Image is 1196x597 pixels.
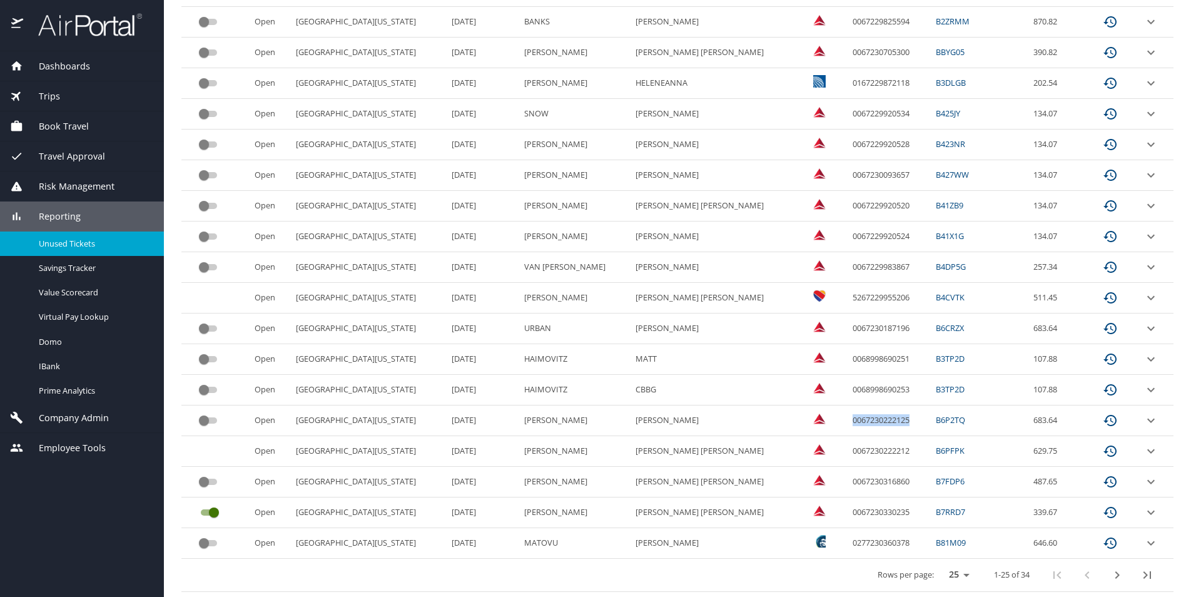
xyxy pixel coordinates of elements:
[936,322,964,334] a: B6CRZX
[250,344,291,375] td: Open
[519,375,631,406] td: HAIMOVITZ
[447,528,519,559] td: [DATE]
[631,344,796,375] td: MATT
[1143,198,1158,213] button: expand row
[848,467,931,497] td: 0067230316860
[447,7,519,38] td: [DATE]
[631,283,796,314] td: [PERSON_NAME] [PERSON_NAME]
[39,262,149,274] span: Savings Tracker
[519,68,631,99] td: [PERSON_NAME]
[848,283,931,314] td: 5267229955206
[519,344,631,375] td: HAIMOVITZ
[519,436,631,467] td: [PERSON_NAME]
[1143,321,1158,336] button: expand row
[631,99,796,130] td: [PERSON_NAME]
[1143,76,1158,91] button: expand row
[519,99,631,130] td: SNOW
[631,7,796,38] td: [PERSON_NAME]
[291,375,447,406] td: [GEOGRAPHIC_DATA][US_STATE]
[519,314,631,344] td: URBAN
[519,283,631,314] td: [PERSON_NAME]
[848,99,931,130] td: 0067229920534
[1143,444,1158,459] button: expand row
[23,120,89,133] span: Book Travel
[1143,229,1158,244] button: expand row
[291,191,447,222] td: [GEOGRAPHIC_DATA][US_STATE]
[1143,260,1158,275] button: expand row
[447,99,519,130] td: [DATE]
[848,160,931,191] td: 0067230093657
[291,99,447,130] td: [GEOGRAPHIC_DATA][US_STATE]
[1143,413,1158,428] button: expand row
[631,436,796,467] td: [PERSON_NAME] [PERSON_NAME]
[1010,68,1087,99] td: 202.54
[936,445,965,456] a: B6PFPK
[813,351,826,364] img: Delta Airlines
[250,222,291,252] td: Open
[1143,290,1158,305] button: expand row
[250,436,291,467] td: Open
[291,528,447,559] td: [GEOGRAPHIC_DATA][US_STATE]
[23,59,90,73] span: Dashboards
[23,89,60,103] span: Trips
[631,222,796,252] td: [PERSON_NAME]
[936,138,965,150] a: B423NR
[848,406,931,436] td: 0067230222125
[1143,45,1158,60] button: expand row
[23,210,81,223] span: Reporting
[631,160,796,191] td: [PERSON_NAME]
[291,252,447,283] td: [GEOGRAPHIC_DATA][US_STATE]
[23,180,114,193] span: Risk Management
[519,528,631,559] td: MATOVU
[1010,252,1087,283] td: 257.34
[291,130,447,160] td: [GEOGRAPHIC_DATA][US_STATE]
[848,191,931,222] td: 0067229920520
[631,252,796,283] td: [PERSON_NAME]
[936,537,966,548] a: B81M09
[519,191,631,222] td: [PERSON_NAME]
[291,222,447,252] td: [GEOGRAPHIC_DATA][US_STATE]
[631,130,796,160] td: [PERSON_NAME]
[1010,436,1087,467] td: 629.75
[848,375,931,406] td: 0068998690253
[1010,406,1087,436] td: 683.64
[519,130,631,160] td: [PERSON_NAME]
[250,191,291,222] td: Open
[631,68,796,99] td: HELENEANNA
[11,13,24,37] img: icon-airportal.png
[848,68,931,99] td: 0167229872118
[291,467,447,497] td: [GEOGRAPHIC_DATA][US_STATE]
[936,261,966,272] a: B4DP5G
[447,38,519,68] td: [DATE]
[291,436,447,467] td: [GEOGRAPHIC_DATA][US_STATE]
[291,406,447,436] td: [GEOGRAPHIC_DATA][US_STATE]
[1010,375,1087,406] td: 107.88
[813,228,826,241] img: Delta Airlines
[1010,344,1087,375] td: 107.88
[936,200,963,211] a: B41ZB9
[631,38,796,68] td: [PERSON_NAME] [PERSON_NAME]
[848,314,931,344] td: 0067230187196
[631,191,796,222] td: [PERSON_NAME] [PERSON_NAME]
[519,222,631,252] td: [PERSON_NAME]
[519,38,631,68] td: [PERSON_NAME]
[447,344,519,375] td: [DATE]
[23,411,109,425] span: Company Admin
[447,467,519,497] td: [DATE]
[250,130,291,160] td: Open
[813,443,826,456] img: Delta Airlines
[631,497,796,528] td: [PERSON_NAME] [PERSON_NAME]
[1010,222,1087,252] td: 134.07
[813,259,826,272] img: VxQ0i4AAAAASUVORK5CYII=
[39,336,149,348] span: Domo
[848,436,931,467] td: 0067230222212
[1010,283,1087,314] td: 511.45
[250,467,291,497] td: Open
[813,504,826,517] img: Delta Airlines
[848,497,931,528] td: 0067230330235
[291,38,447,68] td: [GEOGRAPHIC_DATA][US_STATE]
[250,7,291,38] td: Open
[291,344,447,375] td: [GEOGRAPHIC_DATA][US_STATE]
[813,14,826,26] img: Delta Airlines
[39,287,149,298] span: Value Scorecard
